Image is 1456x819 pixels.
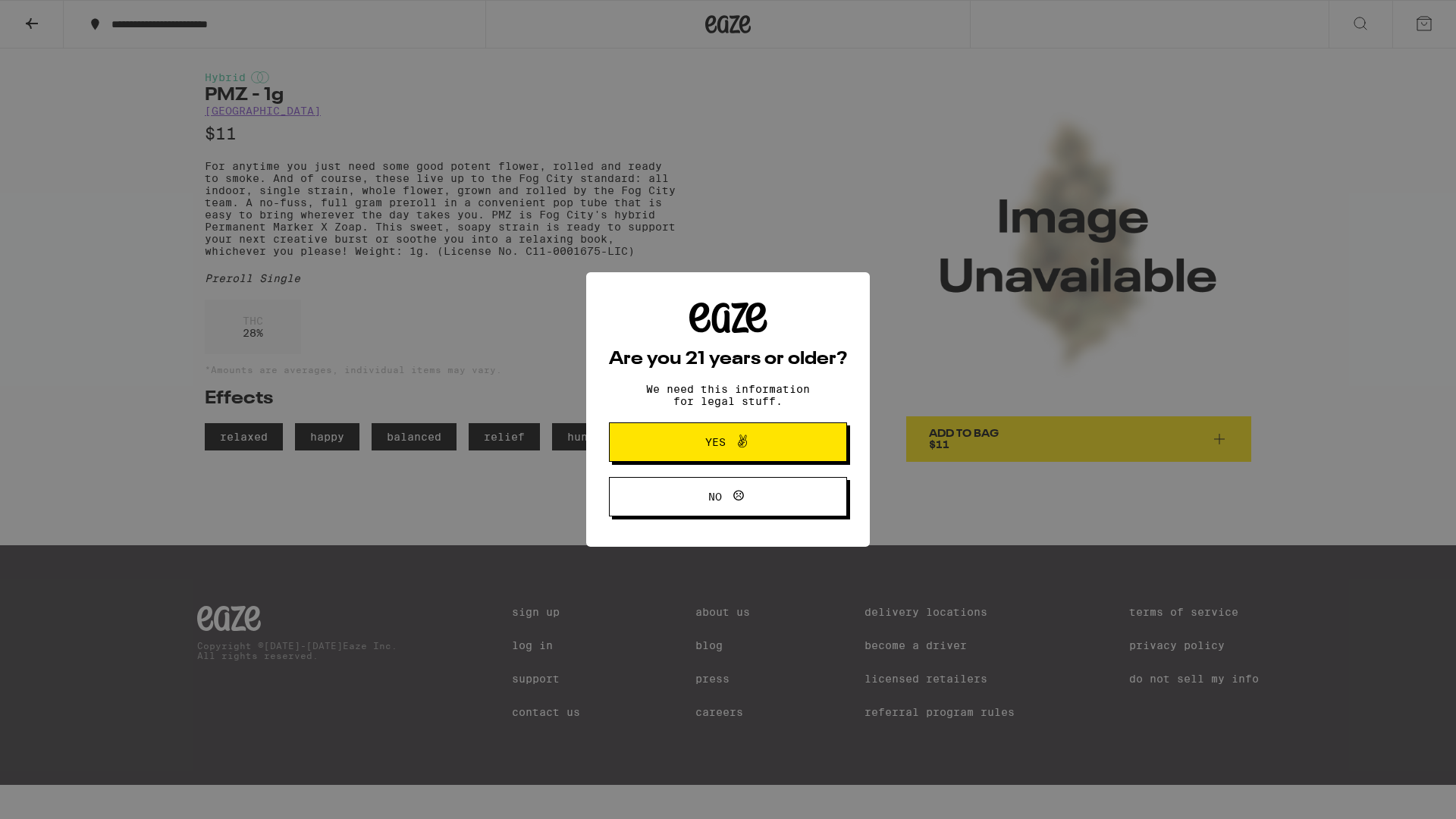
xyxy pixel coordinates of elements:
[609,350,847,369] h2: Are you 21 years or older?
[708,491,722,502] span: No
[609,477,847,516] button: No
[705,437,726,447] span: Yes
[633,383,823,407] p: We need this information for legal stuff.
[609,422,847,462] button: Yes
